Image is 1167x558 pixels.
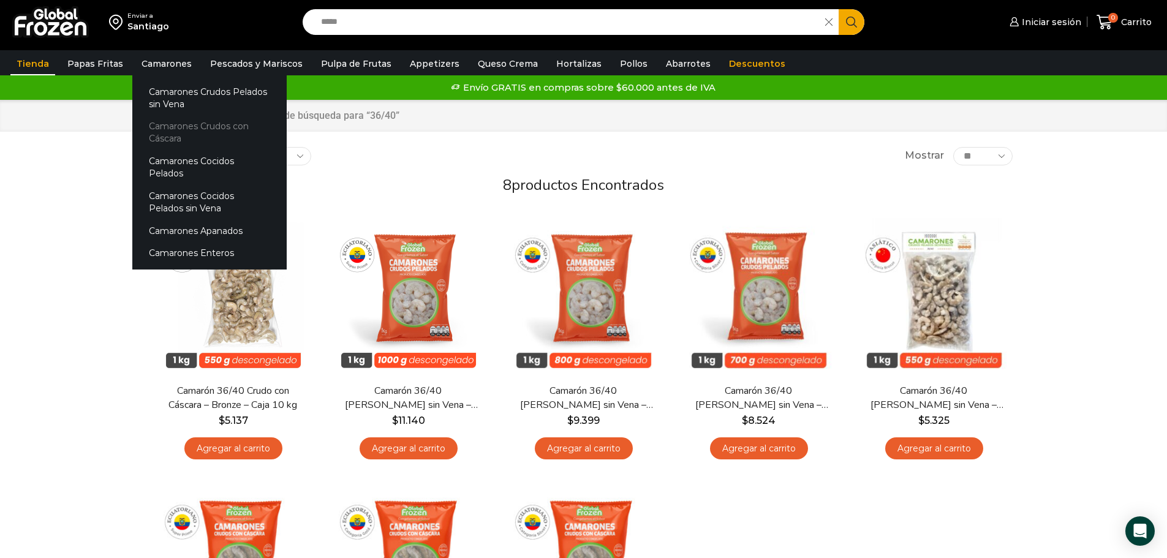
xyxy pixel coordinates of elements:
span: Vista Rápida [167,344,299,366]
span: $ [918,415,924,426]
div: Enviar a [127,12,169,20]
a: Iniciar sesión [1006,10,1081,34]
a: Descuentos [723,52,791,75]
div: Santiago [127,20,169,32]
a: Camarones Enteros [132,242,287,265]
h1: Resultados de búsqueda para “36/40” [233,110,399,121]
span: $ [742,415,748,426]
a: Queso Crema [472,52,544,75]
span: Vista Rápida [868,344,1000,366]
a: Appetizers [404,52,466,75]
span: Carrito [1118,16,1152,28]
a: Camarón 36/40 [PERSON_NAME] sin Vena – Gold – Caja 10 kg [513,384,654,412]
a: Agregar al carrito: “Camarón 36/40 Crudo Pelado sin Vena - Bronze - Caja 10 kg” [885,437,983,460]
bdi: 5.137 [219,415,248,426]
img: address-field-icon.svg [109,12,127,32]
a: Abarrotes [660,52,717,75]
span: Iniciar sesión [1019,16,1081,28]
span: $ [392,415,398,426]
span: $ [219,415,225,426]
a: Camarones Cocidos Pelados [132,150,287,185]
span: 0 [1108,13,1118,23]
a: Camarón 36/40 [PERSON_NAME] sin Vena – Silver – Caja 10 kg [688,384,829,412]
a: Pescados y Mariscos [204,52,309,75]
span: Vista Rápida [693,344,825,366]
a: Tienda [10,52,55,75]
bdi: 9.399 [567,415,600,426]
bdi: 5.325 [918,415,950,426]
bdi: 11.140 [392,415,425,426]
span: $ [567,415,573,426]
a: Agregar al carrito: “Camarón 36/40 Crudo Pelado sin Vena - Gold - Caja 10 kg” [535,437,633,460]
a: Agregar al carrito: “Camarón 36/40 Crudo Pelado sin Vena - Silver - Caja 10 kg” [710,437,808,460]
a: 0 Carrito [1093,8,1155,37]
a: Camarón 36/40 Crudo con Cáscara – Bronze – Caja 10 kg [162,384,303,412]
a: Hortalizas [550,52,608,75]
span: Mostrar [905,149,944,163]
button: Search button [839,9,864,35]
a: Agregar al carrito: “Camarón 36/40 Crudo con Cáscara - Bronze - Caja 10 kg” [184,437,282,460]
a: Camarón 36/40 [PERSON_NAME] sin Vena – Super Prime – Caja 10 kg [338,384,478,412]
a: Camarones Apanados [132,219,287,242]
span: productos encontrados [512,175,664,195]
a: Pulpa de Frutas [315,52,398,75]
a: Camarones [135,52,198,75]
a: Agregar al carrito: “Camarón 36/40 Crudo Pelado sin Vena - Super Prime - Caja 10 kg” [360,437,458,460]
a: Papas Fritas [61,52,129,75]
div: Open Intercom Messenger [1125,516,1155,546]
a: Camarones Cocidos Pelados sin Vena [132,184,287,219]
a: Camarón 36/40 [PERSON_NAME] sin Vena – Bronze – Caja 10 kg [863,384,1004,412]
span: Vista Rápida [518,344,649,366]
bdi: 8.524 [742,415,776,426]
span: Vista Rápida [342,344,474,366]
a: Pollos [614,52,654,75]
span: 8 [503,175,512,195]
a: Camarones Crudos con Cáscara [132,115,287,150]
a: Camarones Crudos Pelados sin Vena [132,80,287,115]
